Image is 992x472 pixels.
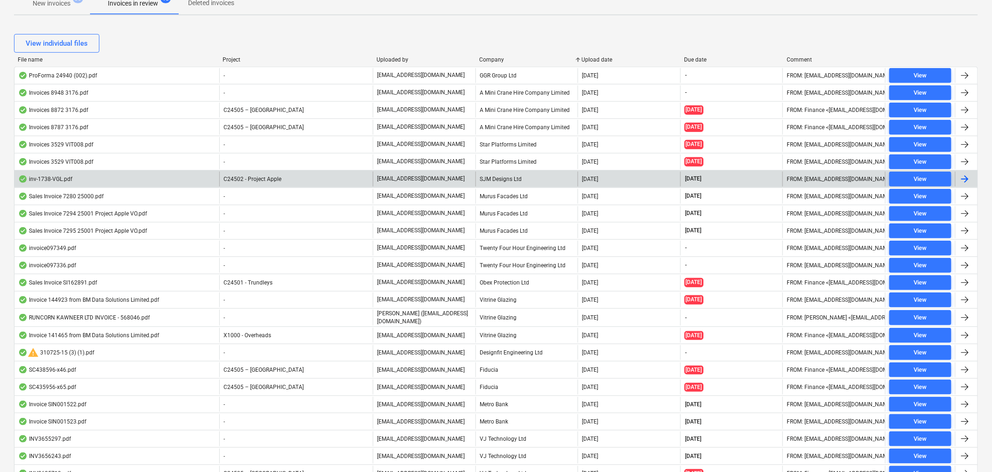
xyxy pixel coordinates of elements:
[914,243,927,254] div: View
[377,140,465,148] p: [EMAIL_ADDRESS][DOMAIN_NAME]
[685,227,703,235] span: [DATE]
[582,297,598,303] div: [DATE]
[475,68,578,83] div: GGR Group Ltd
[377,278,465,286] p: [EMAIL_ADDRESS][DOMAIN_NAME]
[377,89,465,97] p: [EMAIL_ADDRESS][DOMAIN_NAME]
[475,414,578,429] div: Metro Bank
[18,452,28,460] div: OCR finished
[582,90,598,96] div: [DATE]
[18,72,28,79] div: OCR finished
[475,397,578,412] div: Metro Bank
[475,380,578,395] div: Fiducia
[14,34,99,53] button: View individual files
[914,399,927,410] div: View
[224,349,225,356] span: -
[18,383,28,391] div: OCR finished
[224,314,225,321] span: -
[475,241,578,256] div: Twenty Four Hour Engineering Ltd
[475,292,578,307] div: Vitrine Glazing
[224,418,225,425] span: -
[685,192,703,200] span: [DATE]
[18,366,76,374] div: SC438596-x46.pdf
[18,435,71,443] div: INV3655297.pdf
[914,451,927,462] div: View
[582,210,598,217] div: [DATE]
[377,244,465,252] p: [EMAIL_ADDRESS][DOMAIN_NAME]
[223,56,370,63] div: Project
[475,103,578,118] div: A Mini Crane Hire Company Limited
[685,140,704,149] span: [DATE]
[914,347,927,358] div: View
[224,228,225,234] span: -
[914,88,927,98] div: View
[18,106,28,114] div: OCR finished
[889,397,951,412] button: View
[224,436,225,442] span: -
[18,366,28,374] div: OCR finished
[18,435,28,443] div: OCR finished
[582,279,598,286] div: [DATE]
[889,85,951,100] button: View
[377,106,465,114] p: [EMAIL_ADDRESS][DOMAIN_NAME]
[685,418,703,426] span: [DATE]
[945,427,992,472] iframe: Chat Widget
[889,431,951,446] button: View
[889,328,951,343] button: View
[685,261,688,269] span: -
[475,345,578,360] div: Designfit Engineering Ltd
[18,193,28,200] div: OCR finished
[18,193,104,200] div: Sales Invoice 7280 25000.pdf
[582,72,598,79] div: [DATE]
[914,226,927,236] div: View
[787,56,882,63] div: Comment
[479,56,574,63] div: Company
[685,349,688,357] span: -
[224,367,304,373] span: C24505 – Surrey Quays
[224,90,225,96] span: -
[889,345,951,360] button: View
[18,141,28,148] div: OCR finished
[18,349,28,356] div: OCR finished
[475,362,578,377] div: Fiducia
[582,314,598,321] div: [DATE]
[889,362,951,377] button: View
[224,384,304,390] span: C24505 – Surrey Quays
[889,154,951,169] button: View
[18,175,28,183] div: OCR finished
[18,244,28,252] div: OCR finished
[18,210,147,217] div: Sales Invoice 7294 25001 Project Apple VO.pdf
[889,189,951,204] button: View
[224,107,304,113] span: C24505 – Surrey Quays
[224,159,225,165] span: -
[18,279,97,286] div: Sales Invoice SI162891.pdf
[224,332,271,339] span: X1000 - Overheads
[475,449,578,464] div: VJ Technology Ltd
[377,71,465,79] p: [EMAIL_ADDRESS][DOMAIN_NAME]
[685,383,704,392] span: [DATE]
[377,158,465,166] p: [EMAIL_ADDRESS][DOMAIN_NAME]
[582,349,598,356] div: [DATE]
[889,103,951,118] button: View
[685,244,688,252] span: -
[889,172,951,187] button: View
[377,349,465,357] p: [EMAIL_ADDRESS][DOMAIN_NAME]
[18,56,216,63] div: File name
[889,258,951,273] button: View
[475,120,578,135] div: A Mini Crane Hire Company Limited
[685,435,703,443] span: [DATE]
[377,296,465,304] p: [EMAIL_ADDRESS][DOMAIN_NAME]
[685,295,704,304] span: [DATE]
[18,401,28,408] div: OCR finished
[224,297,225,303] span: -
[224,193,225,200] span: -
[377,401,465,409] p: [EMAIL_ADDRESS][DOMAIN_NAME]
[224,176,281,182] span: C24502 - Project Apple
[475,172,578,187] div: SJM Designs Ltd
[18,89,28,97] div: OCR finished
[889,206,951,221] button: View
[914,122,927,133] div: View
[18,418,28,425] div: OCR finished
[582,124,598,131] div: [DATE]
[582,418,598,425] div: [DATE]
